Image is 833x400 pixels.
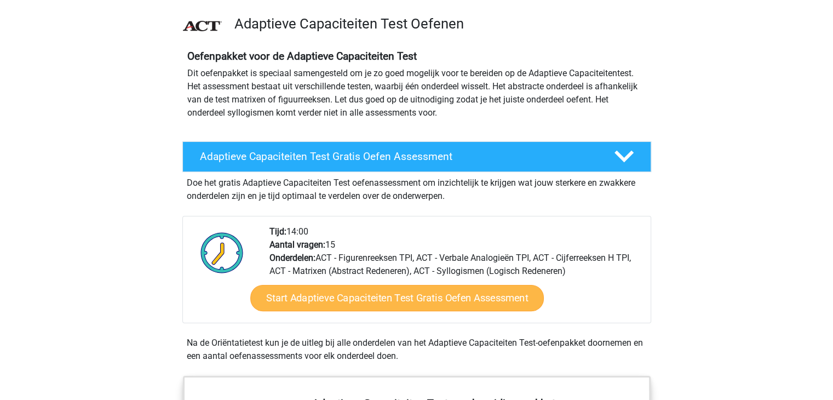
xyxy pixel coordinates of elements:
[187,67,646,119] p: Dit oefenpakket is speciaal samengesteld om je zo goed mogelijk voor te bereiden op de Adaptieve ...
[269,253,315,263] b: Onderdelen:
[182,336,651,363] div: Na de Oriëntatietest kun je de uitleg bij alle onderdelen van het Adaptieve Capaciteiten Test-oef...
[269,226,286,237] b: Tijd:
[183,21,222,31] img: ACT
[182,172,651,203] div: Doe het gratis Adaptieve Capaciteiten Test oefenassessment om inzichtelijk te krijgen wat jouw st...
[250,285,544,311] a: Start Adaptieve Capaciteiten Test Gratis Oefen Assessment
[200,150,596,163] h4: Adaptieve Capaciteiten Test Gratis Oefen Assessment
[178,141,656,172] a: Adaptieve Capaciteiten Test Gratis Oefen Assessment
[187,50,417,62] b: Oefenpakket voor de Adaptieve Capaciteiten Test
[194,225,250,280] img: Klok
[269,239,325,250] b: Aantal vragen:
[234,15,642,32] h3: Adaptieve Capaciteiten Test Oefenen
[261,225,650,323] div: 14:00 15 ACT - Figurenreeksen TPI, ACT - Verbale Analogieën TPI, ACT - Cijferreeksen H TPI, ACT -...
